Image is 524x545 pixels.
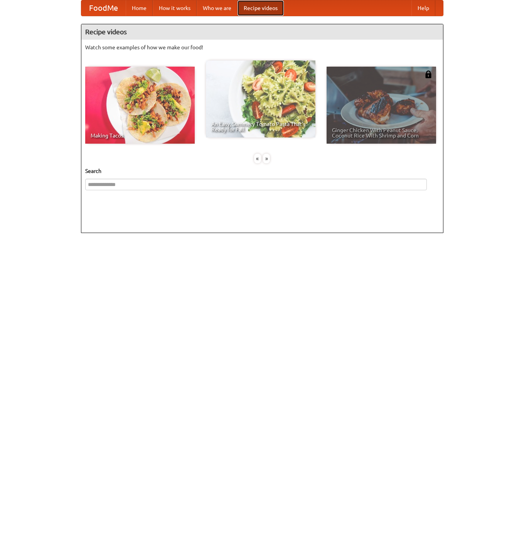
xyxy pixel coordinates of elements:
div: « [254,154,261,163]
a: Making Tacos [85,67,195,144]
p: Watch some examples of how we make our food! [85,44,439,51]
img: 483408.png [425,70,432,78]
a: An Easy, Summery Tomato Pasta That's Ready for Fall [206,60,315,138]
div: » [263,154,270,163]
h5: Search [85,167,439,175]
a: FoodMe [81,0,126,16]
span: An Easy, Summery Tomato Pasta That's Ready for Fall [211,121,310,132]
a: Help [411,0,435,16]
a: How it works [153,0,197,16]
a: Recipe videos [238,0,284,16]
span: Making Tacos [91,133,189,138]
h4: Recipe videos [81,24,443,40]
a: Home [126,0,153,16]
a: Who we are [197,0,238,16]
